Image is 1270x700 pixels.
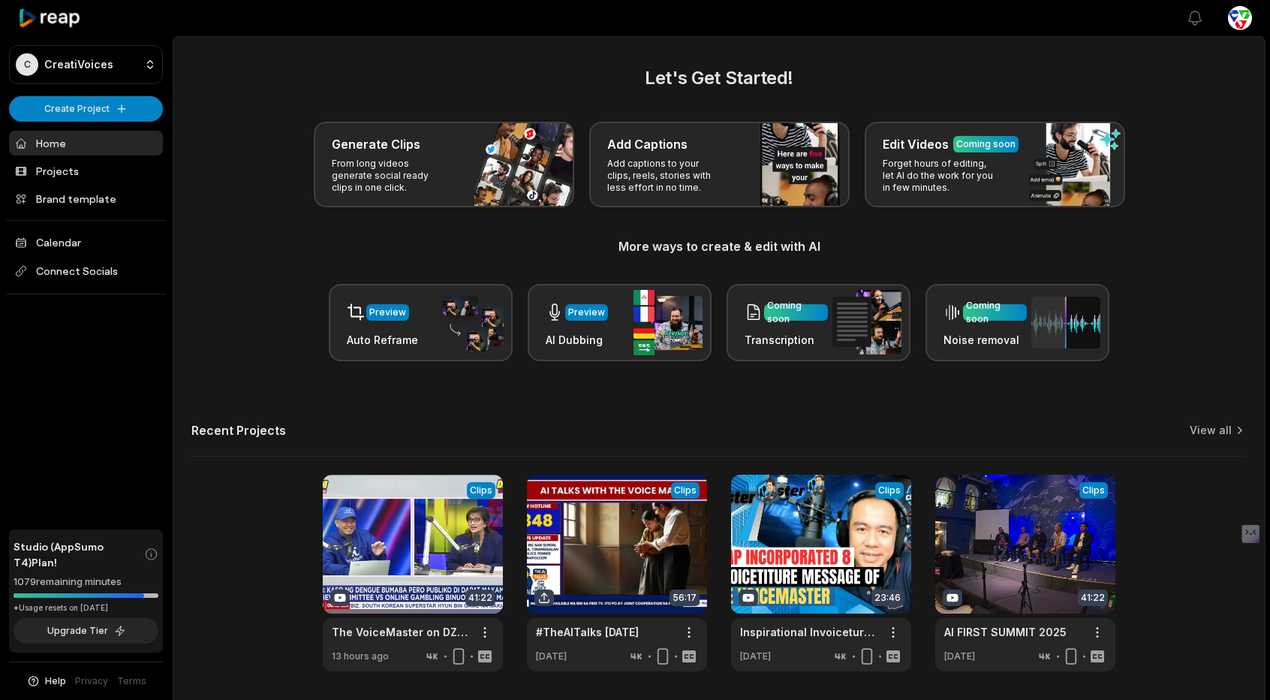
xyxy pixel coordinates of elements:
h3: Add Captions [607,135,688,153]
a: #TheAITalks [DATE] [536,624,639,640]
p: From long videos generate social ready clips in one click. [332,158,448,194]
a: AI FIRST SUMMIT 2025 [944,624,1067,640]
a: The VoiceMaster on DZMM PANALONG DISKARTE [332,624,470,640]
span: Connect Socials [9,258,163,285]
button: Upgrade Tier [14,618,158,644]
img: transcription.png [832,290,901,355]
a: Home [9,131,163,155]
div: C [16,53,38,76]
h3: Edit Videos [883,135,949,153]
img: auto_reframe.png [435,294,504,352]
a: Projects [9,158,163,183]
a: View all [1190,423,1232,438]
p: Forget hours of editing, let AI do the work for you in few minutes. [883,158,999,194]
img: noise_removal.png [1031,297,1100,348]
div: 1079 remaining minutes [14,575,158,590]
button: Create Project [9,96,163,122]
span: Studio (AppSumo T4) Plan! [14,539,144,570]
a: Brand template [9,186,163,211]
h2: Let's Get Started! [191,65,1247,92]
button: Help [26,674,66,688]
div: Coming soon [767,299,825,326]
span: Help [45,674,66,688]
a: Terms [117,674,146,688]
p: CreatiVoices [44,58,113,71]
div: Coming soon [966,299,1024,326]
div: *Usage resets on [DATE] [14,602,158,614]
h3: Noise removal [943,332,1027,348]
h3: Auto Reframe [347,332,418,348]
h2: Recent Projects [191,423,286,438]
h3: AI Dubbing [546,332,608,348]
h3: More ways to create & edit with AI [191,237,1247,255]
h3: Generate Clips [332,135,420,153]
a: Privacy [75,674,108,688]
a: Inspirational Invoiceture: The VoiceMaster's Message to CVAP Batch 8 [740,624,878,640]
div: Preview [568,306,605,319]
p: Add captions to your clips, reels, stories with less effort in no time. [607,158,724,194]
div: Preview [369,306,406,319]
div: Coming soon [956,137,1016,151]
a: Calendar [9,230,163,255]
h3: Transcription [745,332,828,348]
img: ai_dubbing.png [633,290,703,355]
